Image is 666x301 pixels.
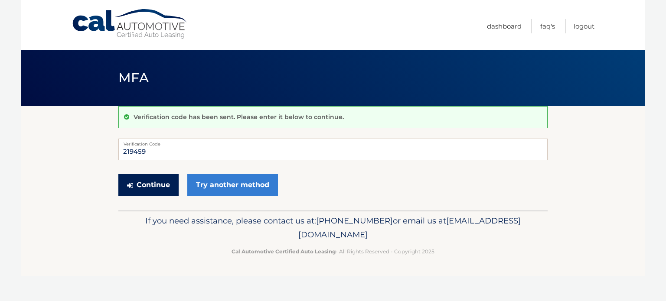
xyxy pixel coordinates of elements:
[316,216,393,226] span: [PHONE_NUMBER]
[298,216,521,240] span: [EMAIL_ADDRESS][DOMAIN_NAME]
[187,174,278,196] a: Try another method
[124,214,542,242] p: If you need assistance, please contact us at: or email us at
[118,139,548,160] input: Verification Code
[540,19,555,33] a: FAQ's
[72,9,189,39] a: Cal Automotive
[134,113,344,121] p: Verification code has been sent. Please enter it below to continue.
[118,70,149,86] span: MFA
[118,174,179,196] button: Continue
[124,247,542,256] p: - All Rights Reserved - Copyright 2025
[118,139,548,146] label: Verification Code
[487,19,522,33] a: Dashboard
[232,248,336,255] strong: Cal Automotive Certified Auto Leasing
[574,19,594,33] a: Logout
